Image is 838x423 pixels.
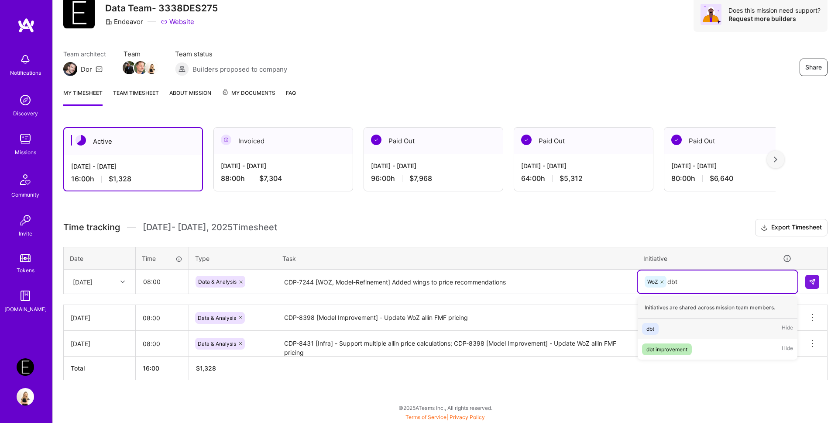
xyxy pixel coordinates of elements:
div: Active [64,128,202,155]
i: icon Download [761,223,768,232]
textarea: CDP-8431 [Infra] - Support multiple allin price calculations; CDP-8398 [Model Improvement] - Upda... [277,332,636,356]
img: Paid Out [521,135,532,145]
div: Paid Out [364,128,503,154]
span: | [405,414,485,420]
a: Website [161,17,194,26]
span: Team architect [63,49,106,59]
img: Team Architect [63,62,77,76]
span: [DATE] - [DATE] , 2025 Timesheet [143,222,277,233]
div: Initiatives are shared across mission team members. [638,297,797,319]
img: right [774,156,777,163]
a: Team Member Avatar [135,60,146,75]
div: null [805,275,820,289]
span: $ 1,328 [196,364,216,372]
img: Submit [809,278,816,285]
a: Team Member Avatar [146,60,158,75]
div: Dor [81,65,92,74]
div: Initiative [643,253,792,264]
img: Team Member Avatar [145,61,158,74]
span: WoZ [647,278,658,285]
img: Community [15,169,36,190]
div: Invoiced [214,128,353,154]
span: $7,304 [259,174,282,183]
div: Community [11,190,39,199]
img: Builders proposed to company [175,62,189,76]
span: Data & Analysis [198,278,237,285]
div: Notifications [10,68,41,77]
a: About Mission [169,88,211,106]
div: 64:00 h [521,174,646,183]
a: Endeavor: Data Team- 3338DES275 [14,358,36,376]
span: Team [124,49,158,59]
i: icon Mail [96,66,103,73]
span: Team status [175,49,287,59]
div: [DATE] - [DATE] [221,161,346,170]
th: Date [64,247,136,270]
a: Team timesheet [113,88,159,106]
span: Builders proposed to company [192,65,287,74]
input: HH:MM [136,306,189,329]
img: teamwork [17,130,34,148]
i: icon Chevron [120,280,125,284]
div: [DATE] [73,277,93,286]
span: $5,312 [560,174,583,183]
img: logo [17,17,35,33]
th: Type [189,247,276,270]
a: Privacy Policy [450,414,485,420]
img: Team Member Avatar [134,61,147,74]
img: Paid Out [371,135,381,145]
th: Task [276,247,637,270]
div: 80:00 h [671,174,796,183]
div: [DATE] - [DATE] [371,161,496,170]
span: Hide [782,323,793,335]
img: User Avatar [17,388,34,406]
textarea: CDP-7244 [WOZ, Model-Refinement] Added wings to price recommendations [277,270,636,294]
img: Endeavor: Data Team- 3338DES275 [17,358,34,376]
div: [DOMAIN_NAME] [4,305,47,314]
div: Invite [19,229,32,238]
div: Time [142,254,182,263]
div: Does this mission need support? [728,6,821,14]
i: icon CompanyGray [105,18,112,25]
textarea: CDP-8398 [Model Improvement] - Update WoZ allin FMF pricing [277,306,636,330]
div: Endeavor [105,17,143,26]
input: HH:MM [136,332,189,355]
div: Paid Out [664,128,803,154]
div: [DATE] - [DATE] [71,162,195,171]
input: HH:MM [136,270,188,293]
a: FAQ [286,88,296,106]
img: Invite [17,211,34,229]
img: Invoiced [221,135,231,145]
th: 16:00 [136,357,189,380]
div: dbt [646,324,654,333]
div: [DATE] - [DATE] [521,161,646,170]
img: Team Member Avatar [123,61,136,74]
img: tokens [20,254,31,262]
div: 96:00 h [371,174,496,183]
img: Avatar [701,4,721,25]
div: [DATE] [71,313,128,322]
a: My Documents [222,88,275,106]
a: My timesheet [63,88,103,106]
span: $6,640 [710,174,733,183]
div: Discovery [13,109,38,118]
span: Time tracking [63,222,120,233]
span: My Documents [222,88,275,98]
div: Request more builders [728,14,821,23]
div: [DATE] [71,339,128,348]
span: Data & Analysis [198,340,236,347]
th: Total [64,357,136,380]
div: Tokens [17,266,34,275]
div: [DATE] - [DATE] [671,161,796,170]
img: guide book [17,287,34,305]
div: 88:00 h [221,174,346,183]
div: dbt improvement [646,345,687,354]
button: Export Timesheet [755,219,828,236]
div: Paid Out [514,128,653,154]
span: $7,968 [409,174,432,183]
img: bell [17,51,34,68]
img: Active [76,135,86,146]
span: $1,328 [109,174,131,184]
h3: Data Team- 3338DES275 [105,3,218,14]
span: Data & Analysis [198,315,236,321]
